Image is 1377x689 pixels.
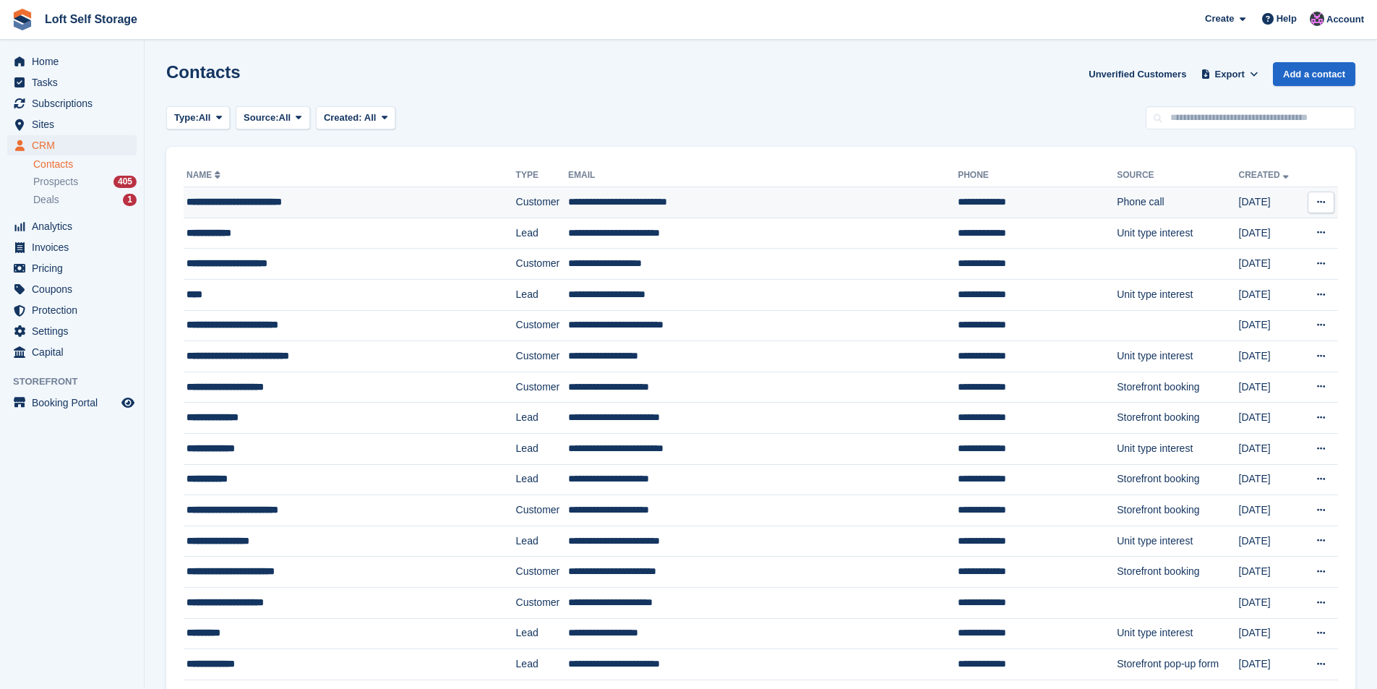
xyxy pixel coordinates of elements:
[33,174,137,189] a: Prospects 405
[1239,249,1302,280] td: [DATE]
[1239,464,1302,495] td: [DATE]
[1117,526,1238,557] td: Unit type interest
[1239,310,1302,341] td: [DATE]
[7,237,137,257] a: menu
[516,495,569,526] td: Customer
[1239,279,1302,310] td: [DATE]
[119,394,137,411] a: Preview store
[1083,62,1192,86] a: Unverified Customers
[32,93,119,114] span: Subscriptions
[279,111,291,125] span: All
[1239,187,1302,218] td: [DATE]
[7,258,137,278] a: menu
[12,9,33,30] img: stora-icon-8386f47178a22dfd0bd8f6a31ec36ba5ce8667c1dd55bd0f319d3a0aa187defe.svg
[1239,372,1302,403] td: [DATE]
[32,342,119,362] span: Capital
[958,164,1117,187] th: Phone
[516,526,569,557] td: Lead
[1239,649,1302,680] td: [DATE]
[516,164,569,187] th: Type
[7,51,137,72] a: menu
[113,176,137,188] div: 405
[1117,557,1238,588] td: Storefront booking
[33,158,137,171] a: Contacts
[516,557,569,588] td: Customer
[1239,218,1302,249] td: [DATE]
[33,192,137,207] a: Deals 1
[39,7,143,31] a: Loft Self Storage
[516,433,569,464] td: Lead
[324,112,362,123] span: Created:
[1239,170,1292,180] a: Created
[1273,62,1355,86] a: Add a contact
[32,72,119,93] span: Tasks
[1117,618,1238,649] td: Unit type interest
[1215,67,1245,82] span: Export
[1117,218,1238,249] td: Unit type interest
[1117,649,1238,680] td: Storefront pop-up form
[244,111,278,125] span: Source:
[32,321,119,341] span: Settings
[1198,62,1261,86] button: Export
[7,135,137,155] a: menu
[1239,403,1302,434] td: [DATE]
[7,342,137,362] a: menu
[516,618,569,649] td: Lead
[516,464,569,495] td: Lead
[7,72,137,93] a: menu
[364,112,377,123] span: All
[516,310,569,341] td: Customer
[7,393,137,413] a: menu
[174,111,199,125] span: Type:
[7,216,137,236] a: menu
[1326,12,1364,27] span: Account
[32,216,119,236] span: Analytics
[186,170,223,180] a: Name
[7,93,137,114] a: menu
[166,106,230,130] button: Type: All
[1117,372,1238,403] td: Storefront booking
[32,258,119,278] span: Pricing
[516,372,569,403] td: Customer
[1239,341,1302,372] td: [DATE]
[516,587,569,618] td: Customer
[123,194,137,206] div: 1
[166,62,241,82] h1: Contacts
[13,375,144,389] span: Storefront
[1239,433,1302,464] td: [DATE]
[516,218,569,249] td: Lead
[32,300,119,320] span: Protection
[32,279,119,299] span: Coupons
[1239,618,1302,649] td: [DATE]
[516,187,569,218] td: Customer
[32,114,119,134] span: Sites
[1239,526,1302,557] td: [DATE]
[1117,464,1238,495] td: Storefront booking
[1239,557,1302,588] td: [DATE]
[1277,12,1297,26] span: Help
[7,114,137,134] a: menu
[33,175,78,189] span: Prospects
[516,649,569,680] td: Lead
[568,164,958,187] th: Email
[516,341,569,372] td: Customer
[7,279,137,299] a: menu
[236,106,310,130] button: Source: All
[1117,403,1238,434] td: Storefront booking
[199,111,211,125] span: All
[32,237,119,257] span: Invoices
[1117,279,1238,310] td: Unit type interest
[1310,12,1324,26] img: Amy Wright
[516,249,569,280] td: Customer
[516,403,569,434] td: Lead
[316,106,395,130] button: Created: All
[1117,164,1238,187] th: Source
[7,321,137,341] a: menu
[32,135,119,155] span: CRM
[1117,187,1238,218] td: Phone call
[32,51,119,72] span: Home
[7,300,137,320] a: menu
[516,279,569,310] td: Lead
[33,193,59,207] span: Deals
[32,393,119,413] span: Booking Portal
